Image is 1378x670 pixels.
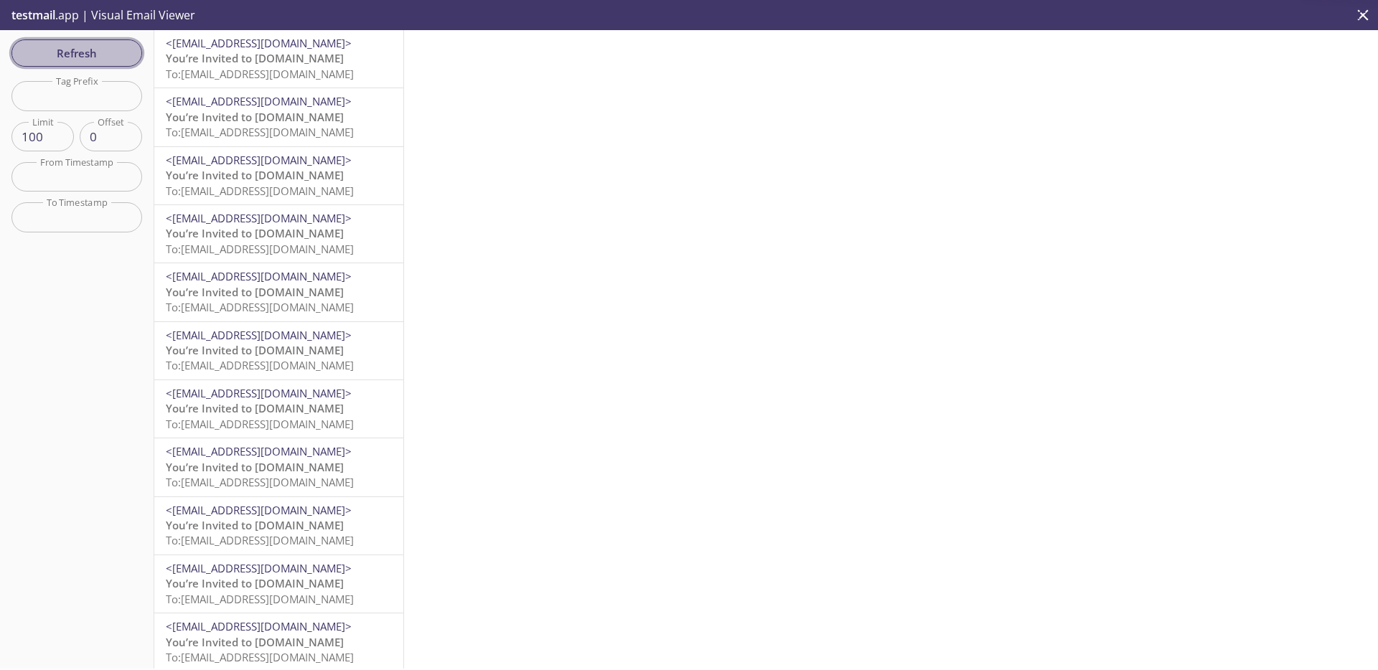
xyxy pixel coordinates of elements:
[166,67,354,81] span: To: [EMAIL_ADDRESS][DOMAIN_NAME]
[154,497,403,555] div: <[EMAIL_ADDRESS][DOMAIN_NAME]>You’re Invited to [DOMAIN_NAME]To:[EMAIL_ADDRESS][DOMAIN_NAME]
[166,211,352,225] span: <[EMAIL_ADDRESS][DOMAIN_NAME]>
[166,576,344,590] span: You’re Invited to [DOMAIN_NAME]
[166,36,352,50] span: <[EMAIL_ADDRESS][DOMAIN_NAME]>
[166,168,344,182] span: You’re Invited to [DOMAIN_NAME]
[166,153,352,167] span: <[EMAIL_ADDRESS][DOMAIN_NAME]>
[166,110,344,124] span: You’re Invited to [DOMAIN_NAME]
[166,94,352,108] span: <[EMAIL_ADDRESS][DOMAIN_NAME]>
[166,226,344,240] span: You’re Invited to [DOMAIN_NAME]
[166,269,352,283] span: <[EMAIL_ADDRESS][DOMAIN_NAME]>
[166,51,344,65] span: You’re Invited to [DOMAIN_NAME]
[166,125,354,139] span: To: [EMAIL_ADDRESS][DOMAIN_NAME]
[154,147,403,204] div: <[EMAIL_ADDRESS][DOMAIN_NAME]>You’re Invited to [DOMAIN_NAME]To:[EMAIL_ADDRESS][DOMAIN_NAME]
[166,518,344,532] span: You’re Invited to [DOMAIN_NAME]
[166,285,344,299] span: You’re Invited to [DOMAIN_NAME]
[166,328,352,342] span: <[EMAIL_ADDRESS][DOMAIN_NAME]>
[166,635,344,649] span: You’re Invited to [DOMAIN_NAME]
[166,619,352,633] span: <[EMAIL_ADDRESS][DOMAIN_NAME]>
[154,263,403,321] div: <[EMAIL_ADDRESS][DOMAIN_NAME]>You’re Invited to [DOMAIN_NAME]To:[EMAIL_ADDRESS][DOMAIN_NAME]
[166,242,354,256] span: To: [EMAIL_ADDRESS][DOMAIN_NAME]
[166,650,354,664] span: To: [EMAIL_ADDRESS][DOMAIN_NAME]
[23,44,131,62] span: Refresh
[166,444,352,458] span: <[EMAIL_ADDRESS][DOMAIN_NAME]>
[166,533,354,547] span: To: [EMAIL_ADDRESS][DOMAIN_NAME]
[154,88,403,146] div: <[EMAIL_ADDRESS][DOMAIN_NAME]>You’re Invited to [DOMAIN_NAME]To:[EMAIL_ADDRESS][DOMAIN_NAME]
[154,555,403,613] div: <[EMAIL_ADDRESS][DOMAIN_NAME]>You’re Invited to [DOMAIN_NAME]To:[EMAIL_ADDRESS][DOMAIN_NAME]
[154,30,403,88] div: <[EMAIL_ADDRESS][DOMAIN_NAME]>You’re Invited to [DOMAIN_NAME]To:[EMAIL_ADDRESS][DOMAIN_NAME]
[154,322,403,379] div: <[EMAIL_ADDRESS][DOMAIN_NAME]>You’re Invited to [DOMAIN_NAME]To:[EMAIL_ADDRESS][DOMAIN_NAME]
[166,460,344,474] span: You’re Invited to [DOMAIN_NAME]
[166,475,354,489] span: To: [EMAIL_ADDRESS][DOMAIN_NAME]
[154,205,403,263] div: <[EMAIL_ADDRESS][DOMAIN_NAME]>You’re Invited to [DOMAIN_NAME]To:[EMAIL_ADDRESS][DOMAIN_NAME]
[166,300,354,314] span: To: [EMAIL_ADDRESS][DOMAIN_NAME]
[154,380,403,438] div: <[EMAIL_ADDRESS][DOMAIN_NAME]>You’re Invited to [DOMAIN_NAME]To:[EMAIL_ADDRESS][DOMAIN_NAME]
[166,343,344,357] span: You’re Invited to [DOMAIN_NAME]
[166,592,354,606] span: To: [EMAIL_ADDRESS][DOMAIN_NAME]
[166,358,354,372] span: To: [EMAIL_ADDRESS][DOMAIN_NAME]
[154,438,403,496] div: <[EMAIL_ADDRESS][DOMAIN_NAME]>You’re Invited to [DOMAIN_NAME]To:[EMAIL_ADDRESS][DOMAIN_NAME]
[166,561,352,575] span: <[EMAIL_ADDRESS][DOMAIN_NAME]>
[11,39,142,67] button: Refresh
[166,417,354,431] span: To: [EMAIL_ADDRESS][DOMAIN_NAME]
[11,7,55,23] span: testmail
[166,386,352,400] span: <[EMAIL_ADDRESS][DOMAIN_NAME]>
[166,401,344,415] span: You’re Invited to [DOMAIN_NAME]
[166,503,352,517] span: <[EMAIL_ADDRESS][DOMAIN_NAME]>
[166,184,354,198] span: To: [EMAIL_ADDRESS][DOMAIN_NAME]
